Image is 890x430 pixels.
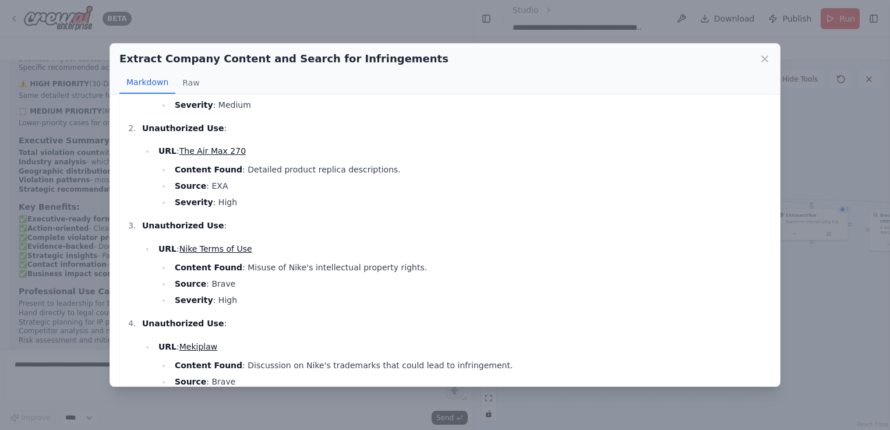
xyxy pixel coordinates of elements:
li: : Detailed product replica descriptions. [171,163,764,177]
li: : High [171,293,764,307]
a: The Air Max 270 [179,146,246,156]
strong: URL [158,342,176,351]
li: : [155,144,764,209]
strong: Content Found [175,361,242,370]
strong: Severity [175,198,213,207]
strong: Unauthorized Use [142,221,224,230]
a: Mekiplaw [179,342,218,351]
li: : High [171,195,764,209]
h2: Extract Company Content and Search for Infringements [119,51,448,67]
strong: Source [175,377,206,386]
strong: Severity [175,100,213,110]
a: Nike Terms of Use [179,244,252,253]
p: : [142,316,764,330]
li: : Medium [171,98,764,112]
li: : Brave [171,375,764,389]
strong: Content Found [175,263,242,272]
li: : [155,242,764,307]
strong: URL [158,146,176,156]
li: : Brave [171,277,764,291]
button: Markdown [119,72,175,94]
strong: Severity [175,295,213,305]
p: : [142,121,764,135]
li: : Misuse of Nike's intellectual property rights. [171,260,764,274]
strong: Unauthorized Use [142,124,224,133]
strong: Unauthorized Use [142,319,224,328]
li: : Discussion on Nike's trademarks that could lead to infringement. [171,358,764,372]
strong: Source [175,279,206,288]
li: : EXA [171,179,764,193]
button: Raw [175,72,206,94]
strong: URL [158,244,176,253]
li: : [155,340,764,405]
p: : [142,218,764,232]
strong: Source [175,181,206,191]
strong: Content Found [175,165,242,174]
